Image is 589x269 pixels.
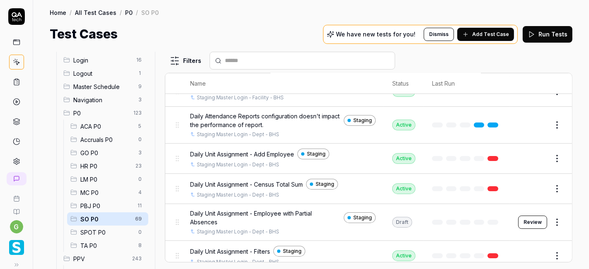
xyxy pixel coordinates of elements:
a: New conversation [7,172,27,185]
a: Staging [344,212,376,223]
span: 8 [135,240,145,250]
span: 0 [135,174,145,184]
span: 0 [135,227,145,237]
div: Drag to reorderLogout1 [60,67,148,80]
span: Accruals P0 [80,135,133,144]
th: Last Run [424,73,510,94]
span: GO P0 [80,149,133,157]
div: Drag to reorderNavigation3 [60,93,148,106]
span: Logout [73,69,133,78]
span: LM P0 [80,175,133,184]
div: Drag to reorderAccruals P00 [67,133,148,146]
tr: Daily Unit Assignment - Employee with Partial AbsencesStagingStaging Master Login - Dept - BHSDra... [165,204,572,241]
span: 123 [130,108,145,118]
span: 16 [133,55,145,65]
div: Drag to reorderACA P05 [67,120,148,133]
div: Draft [392,217,412,228]
span: TA P0 [80,241,133,250]
a: Staging Master Login - Dept - BHS [197,191,279,199]
div: Active [392,153,415,164]
span: HR P0 [80,162,130,171]
div: Drag to reorderSO P069 [67,212,148,226]
a: All Test Cases [75,8,116,17]
a: Home [50,8,66,17]
span: Staging [283,247,302,255]
a: P0 [125,8,133,17]
a: Documentation [3,202,29,215]
a: Book a call with us [3,189,29,202]
div: Drag to reorderGO P03 [67,146,148,159]
div: Drag to reorderSPOT P00 [67,226,148,239]
span: PPV [73,255,127,263]
span: PBJ P0 [80,202,133,210]
div: / [136,8,138,17]
span: 5 [135,121,145,131]
a: Staging Master Login - Dept - BHS [197,131,279,138]
tr: Daily Unit Assignment - Add EmployeeStagingStaging Master Login - Dept - BHSActive [165,144,572,174]
span: Daily Unit Assignment - Employee with Partial Absences [190,209,340,226]
span: 0 [135,134,145,144]
span: Master Schedule [73,82,133,91]
span: Staging [353,214,372,221]
tr: Daily Unit Assignment - Census Total SumStagingStaging Master Login - Dept - BHSActive [165,174,572,204]
div: Drag to reorderTA P08 [67,239,148,252]
p: We have new tests for you! [336,31,415,37]
span: MC P0 [80,188,133,197]
th: Status [384,73,424,94]
div: Drag to reorderLogin16 [60,53,148,67]
button: g [10,220,23,233]
a: Staging [273,246,305,257]
a: Staging Master Login - Dept - BHS [197,228,279,235]
span: 23 [132,161,145,171]
span: 1 [135,68,145,78]
div: Active [392,183,415,194]
div: Active [392,250,415,261]
span: SPOT P0 [80,228,133,237]
h1: Test Cases [50,25,118,43]
button: Filters [165,53,206,69]
a: Staging [344,115,376,126]
span: 4 [135,187,145,197]
a: Staging Master Login - Dept - BHS [197,258,279,266]
span: ACA P0 [80,122,133,131]
div: SO P0 [141,8,159,17]
span: Staging [353,117,372,124]
div: / [70,8,72,17]
span: 3 [135,95,145,105]
button: Add Test Case [457,28,514,41]
a: Staging Master Login - Dept - BHS [197,161,279,168]
div: Drag to reorderHR P023 [67,159,148,173]
span: 3 [135,148,145,158]
span: Login [73,56,131,65]
th: Name [182,73,384,94]
div: Drag to reorderLM P00 [67,173,148,186]
span: Daily Unit Assignment - Census Total Sum [190,180,303,189]
div: Drag to reorderP0123 [60,106,148,120]
button: Run Tests [523,26,572,43]
span: Add Test Case [472,31,509,38]
div: Drag to reorderPBJ P011 [67,199,148,212]
span: Navigation [73,96,133,104]
a: Staging [306,179,338,190]
span: 243 [129,254,145,264]
button: Dismiss [424,28,454,41]
img: Smartlinx Logo [9,240,24,255]
tr: Daily Attendance Reports configuration doesn't impact the performance of report.StagingStaging Ma... [165,107,572,144]
div: Drag to reorderMC P04 [67,186,148,199]
div: Drag to reorderMaster Schedule9 [60,80,148,93]
button: Smartlinx Logo [3,233,29,257]
span: Staging [316,180,334,188]
div: / [120,8,122,17]
span: Daily Unit Assignment - Add Employee [190,150,294,159]
a: Staging Master Login - Facility - BHS [197,94,284,101]
span: Staging [307,150,326,158]
div: Active [392,120,415,130]
button: Review [518,216,547,229]
span: SO P0 [80,215,130,223]
span: 11 [134,201,145,211]
div: Drag to reorderPPV243 [60,252,148,265]
span: 69 [132,214,145,224]
span: 9 [135,82,145,91]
